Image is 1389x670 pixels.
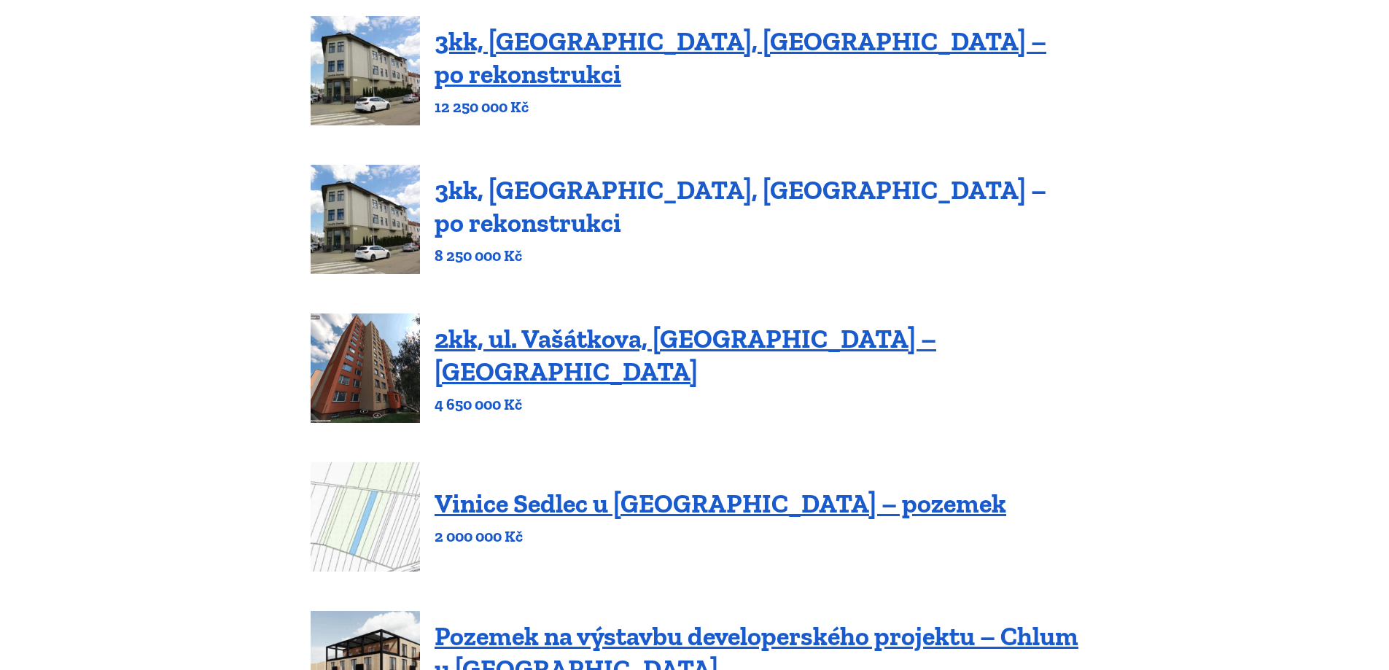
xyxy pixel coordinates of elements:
[435,323,936,387] a: 2kk, ul. Vašátkova, [GEOGRAPHIC_DATA] – [GEOGRAPHIC_DATA]
[435,488,1006,519] a: Vinice Sedlec u [GEOGRAPHIC_DATA] – pozemek
[435,246,1078,266] p: 8 250 000 Kč
[435,394,1078,415] p: 4 650 000 Kč
[435,174,1046,238] a: 3kk, [GEOGRAPHIC_DATA], [GEOGRAPHIC_DATA] – po rekonstrukci
[435,26,1046,90] a: 3kk, [GEOGRAPHIC_DATA], [GEOGRAPHIC_DATA] – po rekonstrukci
[435,97,1078,117] p: 12 250 000 Kč
[435,526,1006,547] p: 2 000 000 Kč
